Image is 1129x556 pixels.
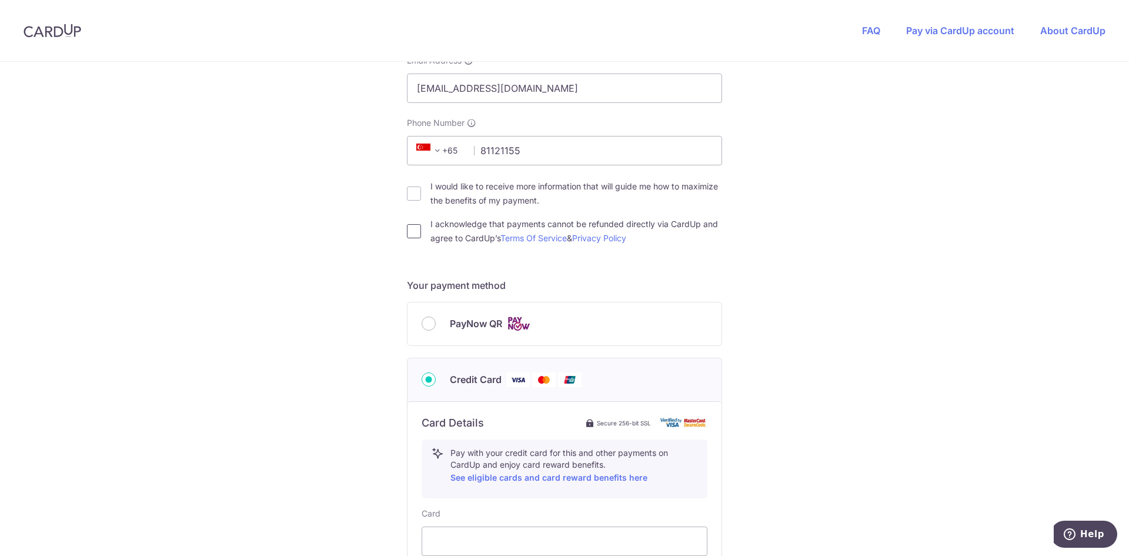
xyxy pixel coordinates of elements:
[430,217,722,245] label: I acknowledge that payments cannot be refunded directly via CardUp and agree to CardUp’s &
[532,372,556,387] img: Mastercard
[660,418,707,428] img: card secure
[24,24,81,38] img: CardUp
[407,117,465,129] span: Phone Number
[906,25,1014,36] a: Pay via CardUp account
[422,508,440,520] label: Card
[1054,521,1117,550] iframe: Opens a widget where you can find more information
[597,418,651,428] span: Secure 256-bit SSL
[450,372,502,387] span: Credit Card
[422,372,707,387] div: Credit Card Visa Mastercard Union Pay
[862,25,880,36] a: FAQ
[430,179,722,208] label: I would like to receive more information that will guide me how to maximize the benefits of my pa...
[432,534,697,548] iframe: Secure card payment input frame
[407,278,722,292] h5: Your payment method
[422,317,707,331] div: PayNow QR Cards logo
[407,74,722,103] input: Email address
[500,233,567,243] a: Terms Of Service
[422,416,484,430] h6: Card Details
[450,472,647,482] a: See eligible cards and card reward benefits here
[413,144,466,158] span: +65
[572,233,626,243] a: Privacy Policy
[558,372,582,387] img: Union Pay
[450,447,697,485] p: Pay with your credit card for this and other payments on CardUp and enjoy card reward benefits.
[416,144,445,158] span: +65
[506,372,530,387] img: Visa
[507,317,530,331] img: Cards logo
[1040,25,1105,36] a: About CardUp
[450,317,502,331] span: PayNow QR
